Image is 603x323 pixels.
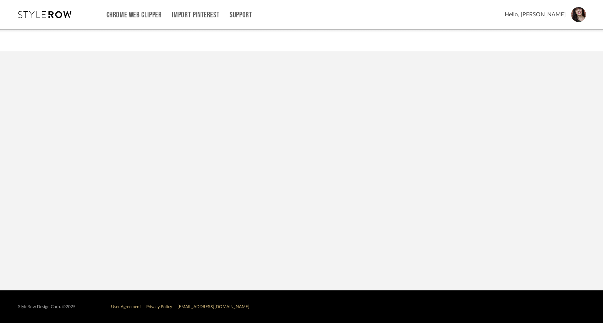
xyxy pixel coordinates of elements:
[18,304,76,310] div: StyleRow Design Corp. ©2025
[172,12,219,18] a: Import Pinterest
[177,305,250,309] a: [EMAIL_ADDRESS][DOMAIN_NAME]
[505,10,566,19] span: Hello, [PERSON_NAME]
[571,7,586,22] img: avatar
[106,12,162,18] a: Chrome Web Clipper
[111,305,141,309] a: User Agreement
[230,12,252,18] a: Support
[146,305,172,309] a: Privacy Policy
